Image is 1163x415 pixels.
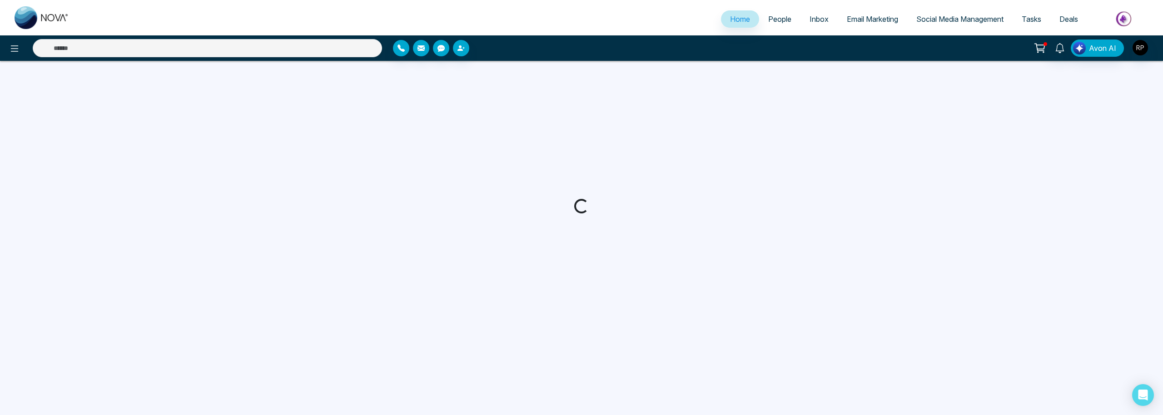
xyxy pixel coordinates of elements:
div: Open Intercom Messenger [1132,384,1154,406]
span: Avon AI [1089,43,1116,54]
img: Market-place.gif [1092,9,1158,29]
img: Nova CRM Logo [15,6,69,29]
span: Email Marketing [847,15,898,24]
a: Tasks [1013,10,1050,28]
button: Avon AI [1071,40,1124,57]
img: User Avatar [1133,40,1148,55]
span: Inbox [810,15,829,24]
a: Deals [1050,10,1087,28]
span: Home [730,15,750,24]
a: People [759,10,800,28]
span: People [768,15,791,24]
a: Email Marketing [838,10,907,28]
a: Social Media Management [907,10,1013,28]
span: Social Media Management [916,15,1004,24]
a: Home [721,10,759,28]
a: Inbox [800,10,838,28]
span: Tasks [1022,15,1041,24]
span: Deals [1059,15,1078,24]
img: Lead Flow [1073,42,1086,54]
